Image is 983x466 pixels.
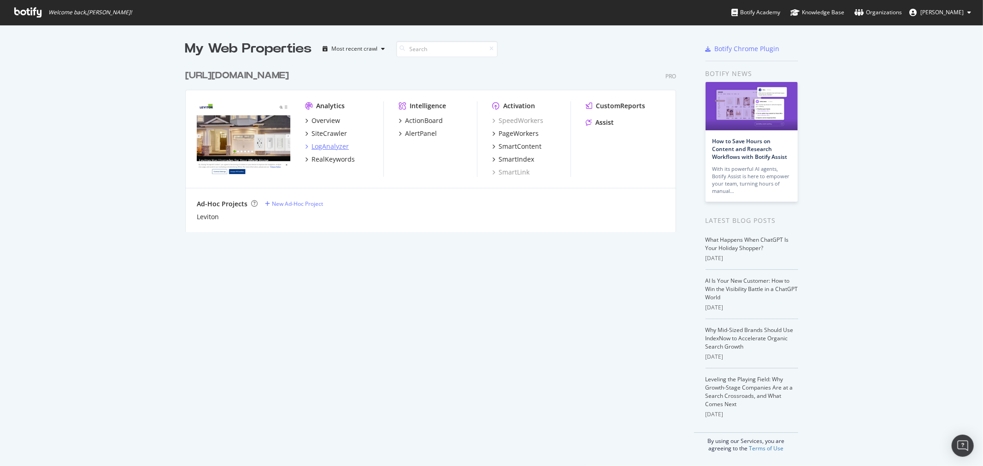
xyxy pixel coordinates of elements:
div: Knowledge Base [790,8,844,17]
div: PageWorkers [499,129,539,138]
a: Why Mid-Sized Brands Should Use IndexNow to Accelerate Organic Search Growth [706,326,794,350]
div: grid [185,58,683,232]
div: [URL][DOMAIN_NAME] [185,69,289,82]
div: Most recent crawl [332,46,378,52]
div: SmartIndex [499,155,534,164]
div: Overview [312,116,340,125]
a: Terms of Use [749,444,783,452]
div: Intelligence [410,101,446,111]
div: Assist [595,118,614,127]
img: tab_domain_overview_orange.svg [27,53,34,61]
img: How to Save Hours on Content and Research Workflows with Botify Assist [706,82,798,130]
div: v 4.0.25 [26,15,45,22]
div: Organizations [854,8,902,17]
a: RealKeywords [305,155,355,164]
div: RealKeywords [312,155,355,164]
div: Activation [503,101,535,111]
div: AlertPanel [405,129,437,138]
div: Open Intercom Messenger [952,435,974,457]
div: ActionBoard [405,116,443,125]
div: New Ad-Hoc Project [272,200,323,208]
a: LogAnalyzer [305,142,349,151]
a: ActionBoard [399,116,443,125]
div: Keywords by Traffic [103,54,152,60]
div: SmartContent [499,142,542,151]
a: SmartContent [492,142,542,151]
a: PageWorkers [492,129,539,138]
a: SiteCrawler [305,129,347,138]
a: SpeedWorkers [492,116,543,125]
span: Welcome back, [PERSON_NAME] ! [48,9,132,16]
a: AlertPanel [399,129,437,138]
div: Latest Blog Posts [706,216,798,226]
img: https://leviton.com/ [197,101,290,176]
div: LogAnalyzer [312,142,349,151]
div: With its powerful AI agents, Botify Assist is here to empower your team, turning hours of manual… [712,165,791,195]
div: [DATE] [706,353,798,361]
a: AI Is Your New Customer: How to Win the Visibility Battle in a ChatGPT World [706,277,798,301]
a: What Happens When ChatGPT Is Your Holiday Shopper? [706,236,789,252]
div: Botify Academy [731,8,780,17]
a: New Ad-Hoc Project [265,200,323,208]
button: Most recent crawl [319,41,389,56]
a: Overview [305,116,340,125]
div: By using our Services, you are agreeing to the [694,432,798,452]
a: SmartLink [492,168,530,177]
a: Botify Chrome Plugin [706,44,780,53]
a: Leveling the Playing Field: Why Growth-Stage Companies Are at a Search Crossroads, and What Comes... [706,375,793,408]
div: Botify news [706,69,798,79]
a: SmartIndex [492,155,534,164]
input: Search [396,41,498,57]
a: How to Save Hours on Content and Research Workflows with Botify Assist [712,137,788,161]
img: logo_orange.svg [15,15,22,22]
img: website_grey.svg [15,24,22,31]
a: [URL][DOMAIN_NAME] [185,69,293,82]
div: Pro [665,72,676,80]
div: SiteCrawler [312,129,347,138]
div: My Web Properties [185,40,312,58]
div: Domain Overview [37,54,82,60]
a: CustomReports [586,101,645,111]
div: Analytics [316,101,345,111]
button: [PERSON_NAME] [902,5,978,20]
div: Botify Chrome Plugin [715,44,780,53]
div: CustomReports [596,101,645,111]
div: Ad-Hoc Projects [197,199,247,209]
a: Leviton [197,212,219,221]
span: Kara LoRe [920,8,964,16]
div: [DATE] [706,254,798,262]
div: [DATE] [706,303,798,312]
div: Domain: [DOMAIN_NAME] [24,24,101,31]
a: Assist [586,118,614,127]
div: [DATE] [706,410,798,419]
img: tab_keywords_by_traffic_grey.svg [93,53,100,61]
